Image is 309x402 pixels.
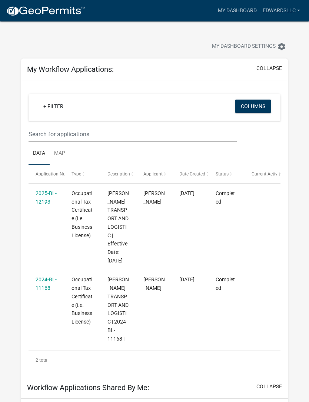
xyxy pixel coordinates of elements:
span: Date Created [179,171,205,177]
div: 2 total [29,351,281,369]
a: My Dashboard [215,4,260,18]
button: My Dashboard Settingssettings [206,39,292,54]
span: Occupational Tax Certificate (i.e. Business License) [72,190,93,238]
span: Description [107,171,130,177]
a: 2024-BL-11168 [36,277,57,291]
span: Current Activity [252,171,282,177]
span: Status [216,171,229,177]
span: EDWARDS TRANSPORT AND LOGISTIC | Effective Date: 01/01/2025 [107,190,129,264]
i: settings [277,42,286,51]
button: collapse [256,383,282,391]
button: collapse [256,64,282,72]
datatable-header-cell: Current Activity [245,165,280,183]
span: David Lee Edwards [143,277,165,291]
span: My Dashboard Settings [212,42,276,51]
datatable-header-cell: Type [64,165,100,183]
div: collapse [21,80,288,376]
a: Data [29,142,50,165]
a: + Filter [37,100,69,113]
h5: My Workflow Applications: [27,65,114,74]
datatable-header-cell: Applicant [136,165,172,183]
datatable-header-cell: Description [100,165,136,183]
span: EDWARDS TRANSPORT AND LOGISTIC | 2024-BL-11168 | [107,277,129,341]
span: David Lee Edwards [143,190,165,205]
span: Completed [216,190,235,205]
span: 10/11/2024 [179,190,195,196]
a: 2025-BL-12193 [36,190,57,205]
h5: Workflow Applications Shared By Me: [27,383,149,392]
button: Columns [235,100,271,113]
a: EDWARDSLLC [260,4,303,18]
a: Map [50,142,70,165]
span: Application Number [36,171,76,177]
span: Applicant [143,171,163,177]
span: Occupational Tax Certificate (i.e. Business License) [72,277,93,325]
datatable-header-cell: Application Number [29,165,64,183]
span: Completed [216,277,235,291]
datatable-header-cell: Status [208,165,244,183]
input: Search for applications [29,127,237,142]
span: Type [72,171,81,177]
datatable-header-cell: Date Created [172,165,208,183]
span: 01/02/2024 [179,277,195,282]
